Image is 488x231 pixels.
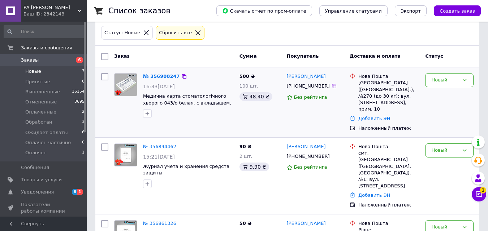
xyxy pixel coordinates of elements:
span: 0 [82,139,85,146]
span: Показатели работы компании [21,201,67,214]
span: Выполненные [25,89,60,95]
span: Заказы [21,57,39,63]
span: Управление статусами [325,8,382,14]
div: Наложенный платеж [358,125,419,132]
span: Без рейтинга [294,164,327,170]
span: 1 [77,189,83,195]
div: Сбросить все [157,29,193,37]
span: Ожидает оплаты [25,129,68,136]
span: Оплаченные [25,109,56,115]
a: № 356894462 [143,144,176,149]
span: Принятые [25,79,50,85]
span: 6 [76,57,83,63]
img: Фото товару [115,74,137,96]
a: № 356861326 [143,221,176,226]
span: 3 [82,119,85,125]
input: Поиск [4,25,85,38]
div: Нова Пошта [358,73,419,80]
button: Чат с покупателем3 [472,187,486,201]
span: 1 [82,150,85,156]
span: Без рейтинга [294,94,327,100]
div: Наложенный платеж [358,202,419,208]
a: Фото товару [114,143,137,166]
button: Экспорт [395,5,427,16]
span: 2 шт. [239,154,252,159]
a: № 356908247 [143,74,180,79]
span: 8 [72,189,78,195]
span: 50 ₴ [239,221,252,226]
span: 15:21[DATE] [143,154,175,160]
div: Ваш ID: 2342148 [23,11,87,17]
span: 16154 [72,89,85,95]
div: Новый [431,76,459,84]
div: Новый [431,223,459,231]
span: 6 [82,129,85,136]
span: 100 шт. [239,83,259,89]
span: Заказы и сообщения [21,45,72,51]
span: Экспорт [401,8,421,14]
span: 90 ₴ [239,144,252,149]
span: Покупатель [287,53,319,59]
h1: Список заказов [108,6,170,15]
span: 2 [82,109,85,115]
span: Оплачен частично [25,139,71,146]
span: 3 [480,187,486,194]
span: Создать заказ [440,8,475,14]
span: Статус [425,53,443,59]
span: Обработан [25,119,52,125]
span: Товары и услуги [21,177,62,183]
span: [PHONE_NUMBER] [287,154,330,159]
div: [GEOGRAPHIC_DATA] ([GEOGRAPHIC_DATA].), №270 (до 30 кг): вул. [STREET_ADDRESS], прим. 10 [358,80,419,112]
span: Отмененные [25,99,57,105]
div: Статус: Новые [103,29,142,37]
a: Фото товару [114,73,137,96]
span: 16:33[DATE] [143,84,175,89]
a: Создать заказ [427,8,481,13]
a: Медична карта стоматологічного хворого 043/о белая, с вкладышем, сшитая [143,93,231,112]
a: Журнал учета и хранения средств защиты [143,164,229,176]
span: РА ЄВГЕНИЯ ПЛЮС [23,4,78,11]
span: Доставка и оплата [350,53,401,59]
button: Скачать отчет по пром-оплате [216,5,312,16]
span: Уведомления [21,189,54,195]
a: Добавить ЭН [358,192,390,198]
div: Новый [431,147,459,154]
div: 9.90 ₴ [239,163,269,171]
div: смт. [GEOGRAPHIC_DATA] ([GEOGRAPHIC_DATA], [GEOGRAPHIC_DATA]), №1: вул. [STREET_ADDRESS] [358,150,419,189]
img: Фото товару [115,144,137,166]
span: 7 [82,68,85,75]
span: Новые [25,68,41,75]
a: Добавить ЭН [358,116,390,121]
div: Нова Пошта [358,220,419,227]
div: Нова Пошта [358,143,419,150]
span: Сообщения [21,164,49,171]
span: 3695 [74,99,85,105]
a: [PERSON_NAME] [287,220,326,227]
div: 48.40 ₴ [239,92,272,101]
a: [PERSON_NAME] [287,143,326,150]
span: [PHONE_NUMBER] [287,83,330,89]
a: [PERSON_NAME] [287,73,326,80]
span: Сумма [239,53,257,59]
span: Скачать отчет по пром-оплате [222,8,306,14]
span: Оплочен [25,150,47,156]
button: Управление статусами [319,5,388,16]
span: 500 ₴ [239,74,255,79]
span: 0 [82,79,85,85]
button: Создать заказ [434,5,481,16]
span: Заказ [114,53,130,59]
